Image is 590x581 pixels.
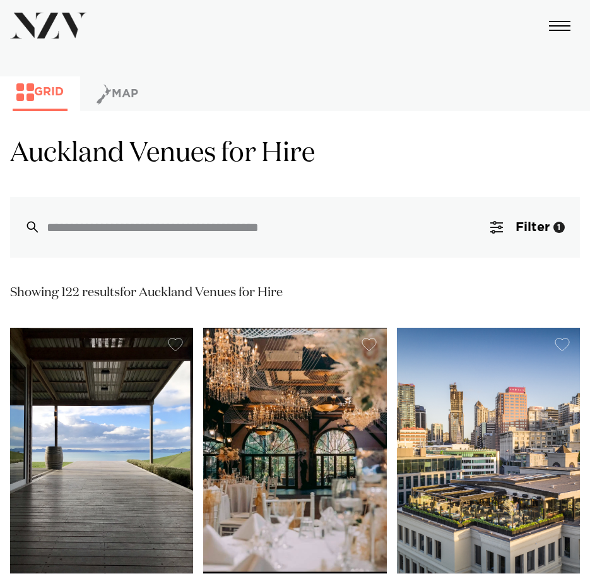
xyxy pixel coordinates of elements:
h1: Auckland Venues for Hire [10,136,580,172]
button: Map [93,83,142,111]
button: Grid [13,83,68,111]
span: Filter [516,221,550,234]
span: for Auckland Venues for Hire [120,286,283,299]
button: Filter1 [475,197,580,258]
img: nzv-logo.png [10,13,87,39]
div: 1 [553,222,565,233]
div: Showing 122 results [10,283,283,302]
